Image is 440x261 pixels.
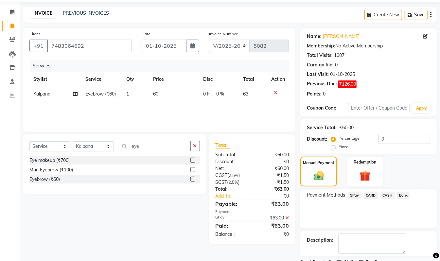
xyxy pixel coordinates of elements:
span: GPay [348,192,361,199]
div: 0 [323,91,326,97]
div: Balance : [211,231,252,238]
div: Paid: [211,222,252,230]
button: Create New [364,10,402,20]
span: 0 F [203,91,210,97]
div: Man Eyebrow (₹100) [29,166,73,173]
button: Apply [412,103,431,113]
label: Manual Payment [303,160,334,166]
th: Action [267,72,289,87]
div: Payable: [211,200,252,208]
div: Net: [211,165,252,172]
div: Discount: [307,136,327,143]
th: Service [81,72,122,87]
div: ₹60.00 [252,151,294,158]
span: Bank [397,192,410,199]
div: ₹0 [252,231,294,238]
span: Kalpana [33,91,50,97]
span: CASH [380,192,395,199]
div: Total: [211,186,252,193]
span: Payment Methods [307,192,345,199]
span: 2.5% [229,173,239,178]
div: Discount: [211,158,252,165]
div: Points: [307,91,322,97]
label: Client [29,31,40,37]
div: Total Visits: [307,52,333,59]
span: SGST [216,179,227,185]
div: Eye makeup (₹700) [29,157,70,164]
div: Previous Due: [307,80,337,88]
div: ( ) [211,172,252,179]
label: Date [142,31,150,37]
div: Card on file: [307,61,334,68]
div: Name: [307,33,322,40]
span: Eyebrow (₹60) [85,91,116,97]
div: ₹1.50 [252,179,294,186]
div: GPay [211,215,252,221]
th: Price [150,72,200,87]
th: Qty [122,72,150,87]
div: ( ) [211,179,252,186]
img: _gift.svg [356,169,374,183]
label: Invoice Number [209,31,238,37]
div: ₹60.00 [339,124,354,131]
div: Coupon Code [307,105,348,112]
label: Fixed [339,144,348,150]
div: Payments [216,209,289,215]
a: INVOICE [31,8,55,19]
div: Description: [307,237,333,244]
input: Search by Name/Mobile/Email/Code [47,40,132,52]
div: Membership: [307,43,335,49]
a: [PERSON_NAME] [323,33,360,40]
span: 1 [126,91,129,97]
div: ₹0 [252,158,294,165]
span: 0 % [216,91,224,97]
div: ₹63.00 [252,200,294,208]
div: 01-10-2025 [330,71,355,78]
span: ₹126.00 [338,80,357,88]
div: Eyebrow (₹60) [29,176,60,183]
div: Sub Total: [211,151,252,158]
span: 2.5% [229,180,238,185]
label: Percentage [339,135,360,141]
input: Search or Scan [119,141,191,151]
div: ₹63.00 [252,222,294,230]
label: Redemption [354,159,376,165]
input: Enter Offer / Coupon Code [348,103,410,113]
div: ₹60.00 [252,165,294,172]
div: ₹1.50 [252,172,294,179]
div: Last Visit: [307,71,329,78]
div: ₹63.00 [252,186,294,193]
div: Services [30,60,294,72]
th: Disc [199,72,239,87]
span: CGST [216,172,228,178]
div: Service Total: [307,124,337,131]
div: ₹63.00 [252,215,294,221]
div: No Active Membership [307,43,430,49]
div: 1007 [334,52,344,59]
a: Add Tip [211,193,259,200]
a: PREVIOUS INVOICES [63,10,109,16]
button: +91 [29,40,48,52]
img: _cash.svg [310,170,327,182]
span: Total [216,142,231,148]
span: | [212,91,214,97]
div: ₹0 [259,193,294,200]
th: Stylist [29,72,81,87]
span: 63 [243,91,248,97]
th: Total [239,72,267,87]
div: 0 [335,61,338,68]
span: CARD [364,192,378,199]
button: Save [405,10,428,20]
span: 60 [153,91,159,97]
